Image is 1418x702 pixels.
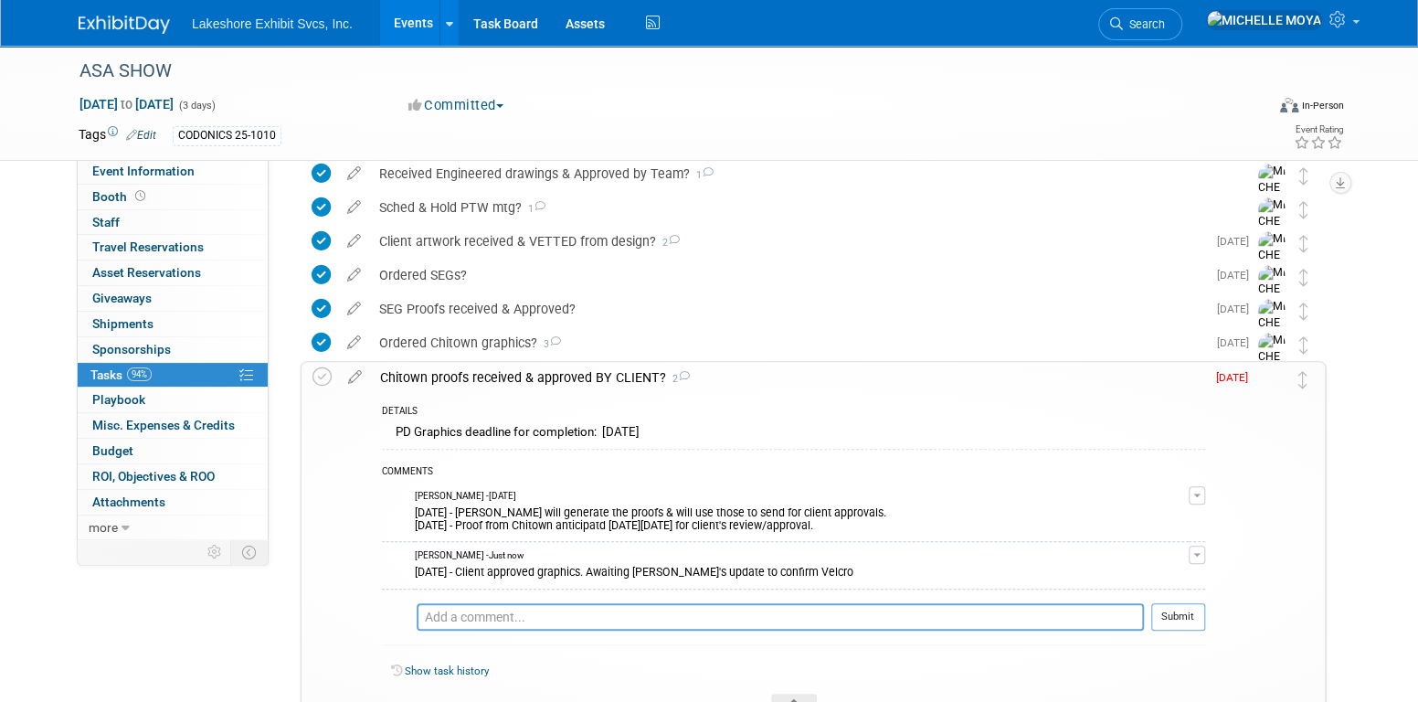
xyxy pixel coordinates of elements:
i: Move task [1298,371,1307,388]
a: edit [338,267,370,283]
a: edit [339,369,371,386]
span: Staff [92,215,120,229]
img: MICHELLE MOYA [1258,164,1286,244]
div: ASA SHOW [73,55,1236,88]
i: Move task [1299,269,1308,286]
img: MICHELLE MOYA [1257,367,1281,391]
span: Travel Reservations [92,239,204,254]
a: edit [338,233,370,250]
span: [DATE] [1217,336,1258,349]
span: Sponsorships [92,342,171,356]
span: Misc. Expenses & Credits [92,418,235,432]
div: Event Format [1156,95,1344,122]
div: SEG Proofs received & Approved? [370,293,1206,324]
div: COMMENTS [382,463,1205,483]
span: [PERSON_NAME] - [DATE] [415,490,516,503]
span: more [89,520,118,535]
a: edit [338,199,370,216]
a: Sponsorships [78,337,268,362]
a: Budget [78,439,268,463]
div: CODONICS 25-1010 [173,126,281,145]
img: MICHELLE MOYA [382,490,406,514]
img: MICHELLE MOYA [1258,333,1286,413]
span: [DATE] [1217,303,1258,315]
span: [PERSON_NAME] - Just now [415,549,524,562]
span: Attachments [92,495,165,509]
a: Tasks94% [78,363,268,388]
span: (3 days) [177,100,216,112]
td: Tags [79,125,156,146]
span: Tasks [90,367,152,382]
span: [DATE] [1217,235,1258,248]
a: Search [1098,8,1182,40]
button: Submit [1151,603,1205,631]
span: Giveaways [92,291,152,305]
span: Shipments [92,316,153,331]
a: edit [338,335,370,351]
div: Ordered SEGs? [370,260,1206,291]
div: [DATE] - Client approved graphics. Awaiting [PERSON_NAME]'s update to confirm Velcro [415,562,1189,580]
a: Attachments [78,490,268,515]
span: Asset Reservations [92,265,201,280]
a: Giveaways [78,286,268,311]
span: 3 [537,338,561,350]
td: Toggle Event Tabs [231,540,269,564]
span: 1 [690,169,714,181]
i: Move task [1299,235,1308,252]
img: MICHELLE MOYA [1258,299,1286,379]
div: Received Engineered drawings & Approved by Team? [370,158,1222,189]
div: Client artwork received & VETTED from design? [370,226,1206,257]
div: In-Person [1301,99,1344,112]
a: edit [338,301,370,317]
span: Budget [92,443,133,458]
span: ROI, Objectives & ROO [92,469,215,484]
img: MICHELLE MOYA [382,604,407,630]
div: Ordered Chitown graphics? [370,327,1206,358]
span: Event Information [92,164,195,178]
img: MICHELLE MOYA [1258,231,1286,312]
span: 2 [656,237,680,249]
a: Event Information [78,159,268,184]
span: 1 [522,203,545,215]
i: Move task [1299,336,1308,354]
a: Staff [78,210,268,235]
a: Asset Reservations [78,261,268,285]
a: Booth [78,185,268,209]
div: Event Rating [1294,125,1343,134]
a: more [78,516,268,540]
span: [DATE] [1217,269,1258,282]
span: Lakeshore Exhibit Svcs, Inc. [192,16,353,31]
span: to [118,97,135,112]
span: [DATE] [1216,371,1257,384]
a: Show task history [405,665,489,677]
div: [DATE] - [PERSON_NAME] will generate the proofs & will use those to send for client approvals. [D... [415,503,1189,532]
div: Sched & Hold PTW mtg? [370,192,1222,223]
img: Format-Inperson.png [1280,98,1298,112]
img: MICHELLE MOYA [1258,197,1286,278]
td: Personalize Event Tab Strip [199,540,231,564]
img: MICHELLE MOYA [1206,10,1322,30]
img: MICHELLE MOYA [1258,265,1286,346]
div: PD Graphics deadline for completion: [DATE] [382,420,1205,449]
a: Misc. Expenses & Credits [78,413,268,438]
span: Booth [92,189,149,204]
a: Travel Reservations [78,235,268,260]
span: Playbook [92,392,145,407]
i: Move task [1299,201,1308,218]
a: Edit [126,129,156,142]
span: Search [1123,17,1165,31]
div: DETAILS [382,405,1205,420]
span: Booth not reserved yet [132,189,149,203]
button: Committed [402,96,511,115]
span: 2 [666,373,690,385]
span: 94% [127,367,152,381]
a: Shipments [78,312,268,336]
div: Chitown proofs received & approved BY CLIENT? [371,362,1205,393]
i: Move task [1299,167,1308,185]
img: MICHELLE MOYA [382,549,406,573]
i: Move task [1299,303,1308,320]
img: ExhibitDay [79,16,170,34]
span: [DATE] [DATE] [79,96,175,112]
a: ROI, Objectives & ROO [78,464,268,489]
a: Playbook [78,388,268,412]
